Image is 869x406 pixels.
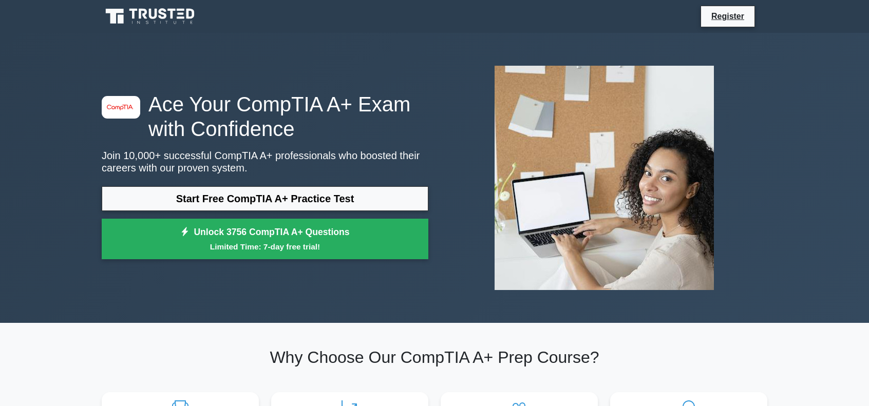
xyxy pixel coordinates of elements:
[705,10,750,23] a: Register
[102,347,767,367] h2: Why Choose Our CompTIA A+ Prep Course?
[102,219,428,260] a: Unlock 3756 CompTIA A+ QuestionsLimited Time: 7-day free trial!
[102,92,428,141] h1: Ace Your CompTIA A+ Exam with Confidence
[102,186,428,211] a: Start Free CompTIA A+ Practice Test
[102,149,428,174] p: Join 10,000+ successful CompTIA A+ professionals who boosted their careers with our proven system.
[115,241,415,253] small: Limited Time: 7-day free trial!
